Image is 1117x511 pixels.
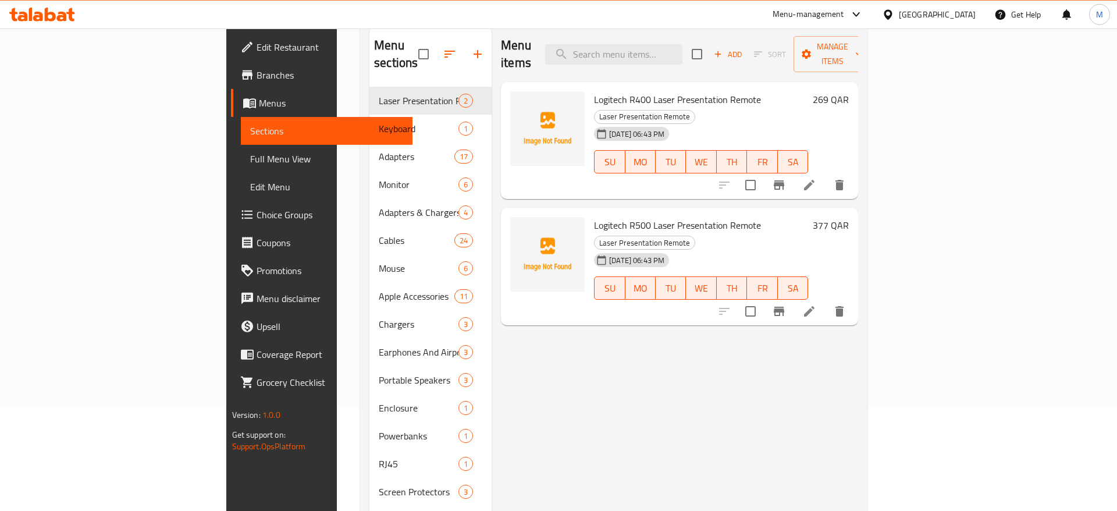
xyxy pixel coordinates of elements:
[765,297,793,325] button: Branch-specific-item
[250,124,404,138] span: Sections
[691,280,712,297] span: WE
[379,178,458,191] span: Monitor
[257,264,404,278] span: Promotions
[458,345,473,359] div: items
[778,276,808,300] button: SA
[241,145,413,173] a: Full Menu View
[545,44,682,65] input: search
[773,8,844,22] div: Menu-management
[459,375,472,386] span: 3
[686,276,716,300] button: WE
[685,42,709,66] span: Select section
[459,95,472,107] span: 2
[369,254,492,282] div: Mouse6
[369,198,492,226] div: Adapters & Chargers4
[379,345,458,359] span: Earphones And Airpods
[594,276,625,300] button: SU
[458,178,473,191] div: items
[1096,8,1103,21] span: M
[709,45,746,63] button: Add
[455,291,472,302] span: 11
[458,205,473,219] div: items
[369,450,492,478] div: RJ451
[379,429,458,443] span: Powerbanks
[660,280,681,297] span: TU
[259,96,404,110] span: Menus
[813,217,849,233] h6: 377 QAR
[369,115,492,143] div: Keyboard1
[411,42,436,66] span: Select all sections
[379,401,458,415] span: Enclosure
[231,368,413,396] a: Grocery Checklist
[458,373,473,387] div: items
[782,154,803,171] span: SA
[747,150,777,173] button: FR
[369,282,492,310] div: Apple Accessories11
[594,217,761,234] span: Logitech R500 Laser Presentation Remote
[458,429,473,443] div: items
[241,173,413,201] a: Edit Menu
[656,150,686,173] button: TU
[630,280,651,297] span: MO
[738,173,763,197] span: Select to update
[455,151,472,162] span: 17
[231,257,413,285] a: Promotions
[752,154,773,171] span: FR
[599,154,620,171] span: SU
[369,422,492,450] div: Powerbanks1
[231,201,413,229] a: Choice Groups
[257,347,404,361] span: Coverage Report
[717,150,747,173] button: TH
[459,347,472,358] span: 3
[594,110,695,124] div: Laser Presentation Remote
[794,36,871,72] button: Manage items
[379,289,454,303] span: Apple Accessories
[379,317,458,331] span: Chargers
[765,171,793,199] button: Branch-specific-item
[257,208,404,222] span: Choice Groups
[709,45,746,63] span: Add item
[379,205,458,219] span: Adapters & Chargers
[721,154,742,171] span: TH
[232,439,306,454] a: Support.OpsPlatform
[241,117,413,145] a: Sections
[599,280,620,297] span: SU
[369,171,492,198] div: Monitor6
[459,319,472,330] span: 3
[379,457,458,471] span: RJ45
[691,154,712,171] span: WE
[250,180,404,194] span: Edit Menu
[746,45,794,63] span: Select section first
[717,276,747,300] button: TH
[369,143,492,171] div: Adapters17
[459,403,472,414] span: 1
[459,123,472,134] span: 1
[379,261,458,275] div: Mouse
[458,94,473,108] div: items
[379,485,458,499] div: Screen Protectors
[379,122,458,136] span: Keyboard
[231,61,413,89] a: Branches
[510,217,585,292] img: Logitech R500 Laser Presentation Remote
[501,37,531,72] h2: Menu items
[458,401,473,415] div: items
[625,276,656,300] button: MO
[257,236,404,250] span: Coupons
[379,373,458,387] span: Portable Speakers
[231,89,413,117] a: Menus
[459,487,472,498] span: 3
[379,94,458,108] span: Laser Presentation Remote
[752,280,773,297] span: FR
[232,407,261,423] span: Version:
[594,150,625,173] button: SU
[369,226,492,254] div: Cables24
[595,110,695,123] span: Laser Presentation Remote
[604,129,669,140] span: [DATE] 06:43 PM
